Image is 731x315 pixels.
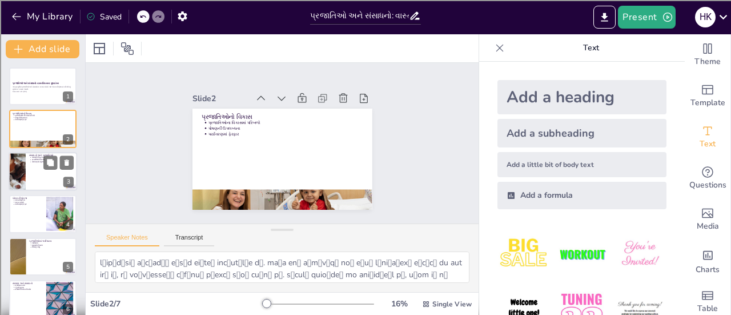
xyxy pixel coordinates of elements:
[685,34,730,75] div: Change the overall theme
[690,97,725,109] span: Template
[696,264,720,276] span: Charts
[685,158,730,199] div: Get real-time input from your audience
[697,220,719,233] span: Media
[497,152,666,177] div: Add a little bit of body text
[613,228,666,281] img: 3.jpeg
[5,46,726,56] div: Options
[5,77,726,87] div: Move To ...
[497,80,666,114] div: Add a heading
[685,240,730,281] div: Add charts and graphs
[685,199,730,240] div: Add images, graphics, shapes or video
[497,119,666,147] div: Add a subheading
[685,117,730,158] div: Add text boxes
[5,66,726,77] div: Rename
[555,228,608,281] img: 2.jpeg
[509,34,673,62] p: Text
[5,5,726,15] div: Sort A > Z
[700,138,716,150] span: Text
[497,182,666,209] div: Add a formula
[497,228,551,281] img: 1.jpeg
[5,25,726,35] div: Move To ...
[685,75,730,117] div: Add ready made slides
[5,56,726,66] div: Sign out
[5,15,726,25] div: Sort New > Old
[694,55,721,68] span: Theme
[689,179,726,192] span: Questions
[5,35,726,46] div: Delete
[697,302,718,315] span: Table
